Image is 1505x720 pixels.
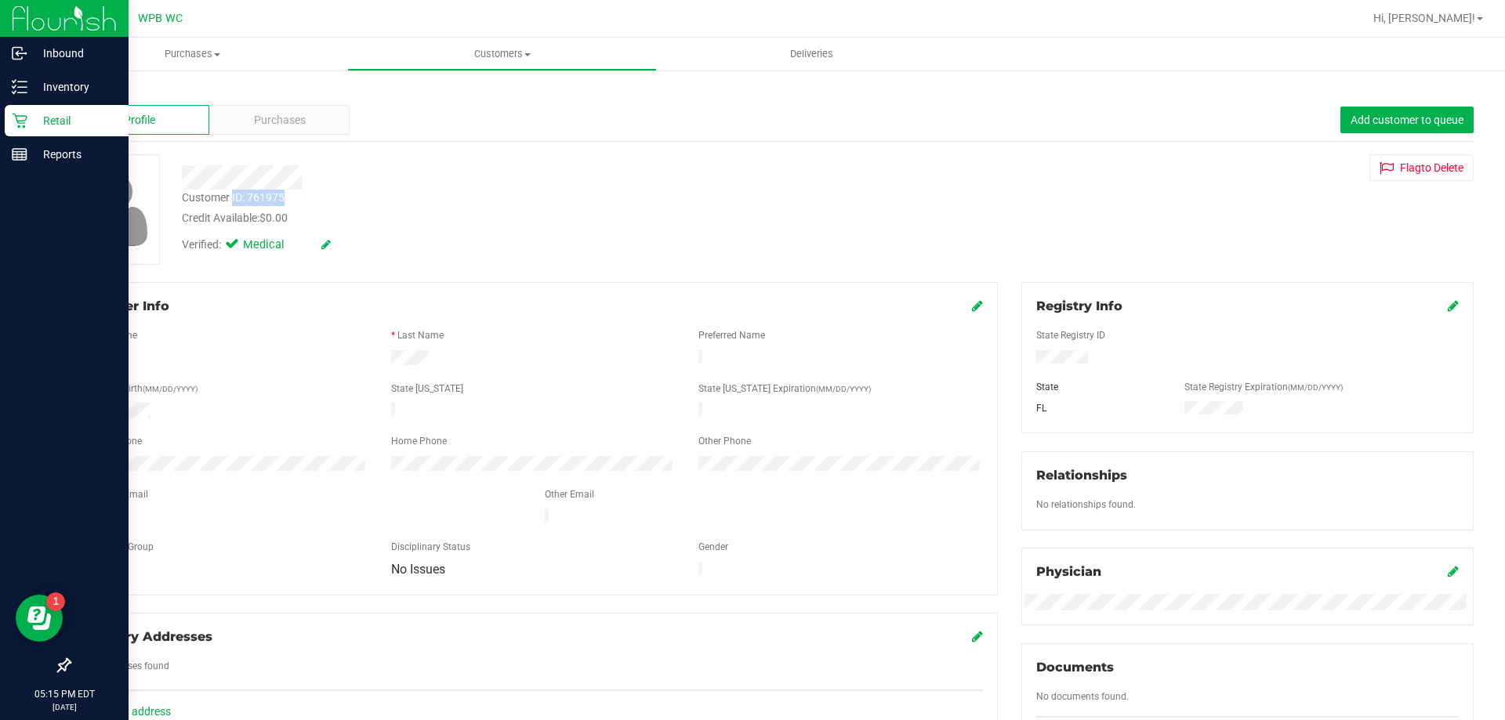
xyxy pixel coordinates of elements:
span: Deliveries [769,47,854,61]
span: Customers [348,47,656,61]
iframe: Resource center unread badge [46,592,65,611]
p: Retail [27,111,121,130]
span: (MM/DD/YYYY) [143,385,198,393]
span: Profile [124,112,155,128]
span: No Issues [391,562,445,577]
label: State Registry ID [1036,328,1105,342]
label: Home Phone [391,434,447,448]
p: Reports [27,145,121,164]
iframe: Resource center [16,595,63,642]
span: Purchases [254,112,306,128]
span: (MM/DD/YYYY) [1288,383,1343,392]
label: State [US_STATE] [391,382,463,396]
label: Last Name [397,328,444,342]
span: Add customer to queue [1351,114,1463,126]
label: Disciplinary Status [391,540,470,554]
button: Add customer to queue [1340,107,1474,133]
span: Registry Info [1036,298,1122,313]
span: Medical [243,237,306,254]
inline-svg: Retail [12,113,27,128]
div: State [1024,380,1173,394]
span: Relationships [1036,468,1127,483]
label: Gender [698,540,728,554]
span: (MM/DD/YYYY) [816,385,871,393]
span: WPB WC [138,12,183,25]
label: State Registry Expiration [1184,380,1343,394]
div: FL [1024,401,1173,415]
span: No documents found. [1036,691,1129,702]
label: Date of Birth [90,382,198,396]
div: Credit Available: [182,210,872,226]
label: No relationships found. [1036,497,1136,512]
label: Other Email [545,487,594,501]
p: [DATE] [7,701,121,713]
label: Preferred Name [698,328,765,342]
label: Other Phone [698,434,751,448]
span: Physician [1036,564,1101,579]
a: Deliveries [657,38,966,71]
a: Purchases [38,38,347,71]
span: Delivery Addresses [84,629,212,644]
inline-svg: Reports [12,147,27,162]
div: Verified: [182,237,331,254]
p: 05:15 PM EDT [7,687,121,701]
span: Purchases [38,47,347,61]
inline-svg: Inbound [12,45,27,61]
a: Customers [347,38,657,71]
span: Documents [1036,660,1114,675]
p: Inbound [27,44,121,63]
p: Inventory [27,78,121,96]
button: Flagto Delete [1369,154,1474,181]
inline-svg: Inventory [12,79,27,95]
div: Customer ID: 761975 [182,190,285,206]
span: $0.00 [259,212,288,224]
span: Hi, [PERSON_NAME]! [1373,12,1475,24]
label: State [US_STATE] Expiration [698,382,871,396]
